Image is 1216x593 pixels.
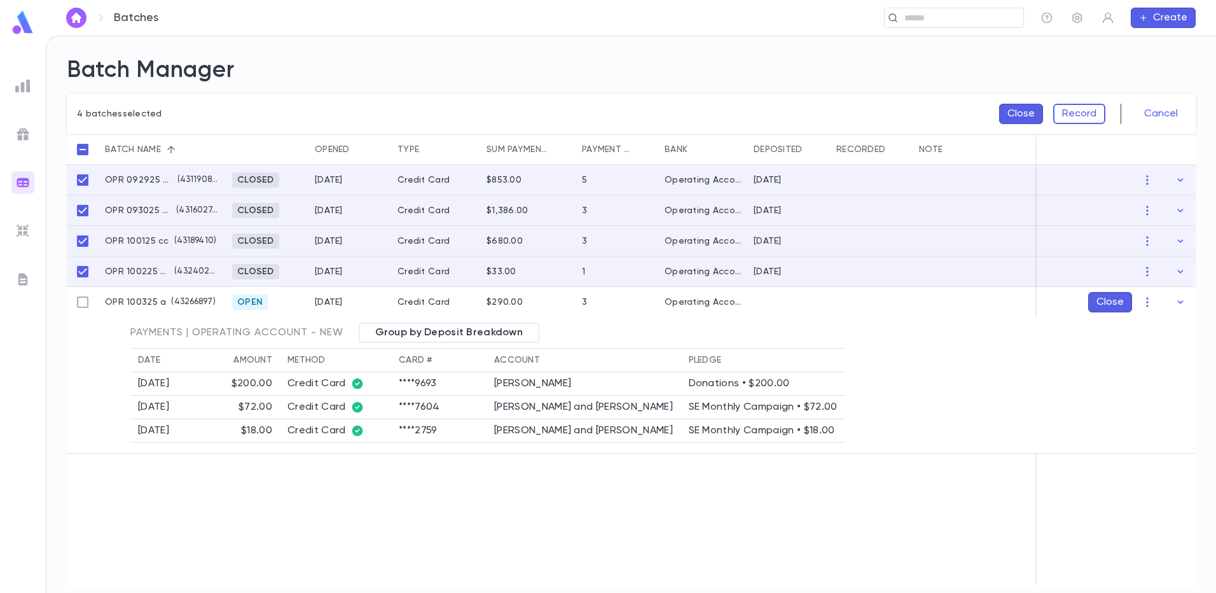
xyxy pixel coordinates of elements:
[582,175,587,185] div: 5
[391,256,480,287] div: Credit Card
[67,57,1196,85] h2: Batch Manager
[161,139,181,160] button: Sort
[754,267,782,277] div: 10/2/2025
[232,267,279,277] span: Closed
[172,174,219,186] p: ( 43119080 )
[687,139,708,160] button: Sort
[391,226,480,256] div: Credit Card
[232,172,279,188] div: Closed 9/30/2025
[487,349,681,372] th: Account
[665,175,741,185] div: Operating Account - New
[280,349,391,372] th: Method
[130,372,184,396] td: [DATE]
[130,396,184,419] td: [DATE]
[184,419,280,443] td: $18.00
[391,165,480,195] div: Credit Card
[105,206,171,216] p: OPR 093025 cc
[665,297,741,307] div: Operating Account - New
[166,296,215,309] p: ( 43266897 )
[10,10,36,35] img: logo
[391,349,487,372] th: Card #
[830,134,913,165] div: Recorded
[315,267,343,277] div: 10/1/2025
[315,297,343,307] div: 10/3/2025
[747,134,830,165] div: Deposited
[315,175,343,185] div: 9/29/2025
[232,203,279,218] div: Closed 10/3/2025
[754,175,782,185] div: 9/29/2025
[287,424,383,437] div: Credit Card
[487,236,523,246] div: $680.00
[391,195,480,226] div: Credit Card
[658,134,747,165] div: Bank
[836,134,885,165] div: Recorded
[350,139,370,160] button: Sort
[754,236,782,246] div: 10/1/2025
[1131,8,1196,28] button: Create
[15,78,31,94] img: reports_grey.c525e4749d1bce6a11f5fe2a8de1b229.svg
[130,326,343,339] span: Payments | Operating Account - New
[169,265,219,278] p: ( 43240275 )
[919,134,943,165] div: Note
[315,236,343,246] div: 9/30/2025
[308,134,391,165] div: Opened
[287,377,383,390] div: Credit Card
[803,139,823,160] button: Sort
[487,206,529,216] div: $1,386.00
[913,134,1040,165] div: Note
[582,267,585,277] div: 1
[232,175,279,185] span: Closed
[15,223,31,239] img: imports_grey.530a8a0e642e233f2baf0ef88e8c9fcb.svg
[397,134,419,165] div: Type
[1088,292,1132,312] button: Close
[1137,104,1185,124] button: Cancel
[69,13,84,23] img: home_white.a664292cf8c1dea59945f0da9f25487c.svg
[665,206,741,216] div: Operating Account - New
[487,297,523,307] div: $290.00
[169,235,216,248] p: ( 43189410 )
[754,134,803,165] div: Deposited
[315,206,343,216] div: 9/30/2025
[1053,104,1105,124] button: Record
[665,267,741,277] div: Operating Account - New
[77,109,162,119] p: 4 batches selected
[130,419,184,443] td: [DATE]
[171,204,219,217] p: ( 43160274 )
[99,134,226,165] div: Batch name
[681,349,845,372] th: Pledge
[105,134,161,165] div: Batch name
[315,134,350,165] div: Opened
[232,234,279,249] div: Closed 10/3/2025
[665,134,687,165] div: Bank
[359,323,539,343] div: Group by Deposit Breakdown
[582,134,632,165] div: Payment qty
[487,134,549,165] div: Sum payments
[582,206,587,216] div: 3
[576,134,658,165] div: Payment qty
[419,139,439,160] button: Sort
[487,419,681,443] td: [PERSON_NAME] and [PERSON_NAME]
[232,264,279,279] div: Closed 10/3/2025
[232,206,279,216] span: Closed
[689,377,838,390] div: Donations • $200.00
[487,372,681,396] td: [PERSON_NAME]
[114,11,158,25] p: Batches
[632,139,652,160] button: Sort
[232,236,279,246] span: Closed
[368,326,530,339] span: Group by Deposit Breakdown
[582,297,587,307] div: 3
[391,287,480,317] div: Credit Card
[15,272,31,287] img: letters_grey.7941b92b52307dd3b8a917253454ce1c.svg
[754,206,782,216] div: 9/30/2025
[105,297,166,307] p: OPR 100325 a
[885,139,906,160] button: Sort
[549,139,569,160] button: Sort
[487,267,516,277] div: $33.00
[391,134,480,165] div: Type
[487,175,522,185] div: $853.00
[130,349,184,372] th: Date
[105,236,169,246] p: OPR 100125 cc
[943,139,963,160] button: Sort
[487,396,681,419] td: [PERSON_NAME] and [PERSON_NAME]
[689,401,838,414] div: SE Monthly Campaign • $72.00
